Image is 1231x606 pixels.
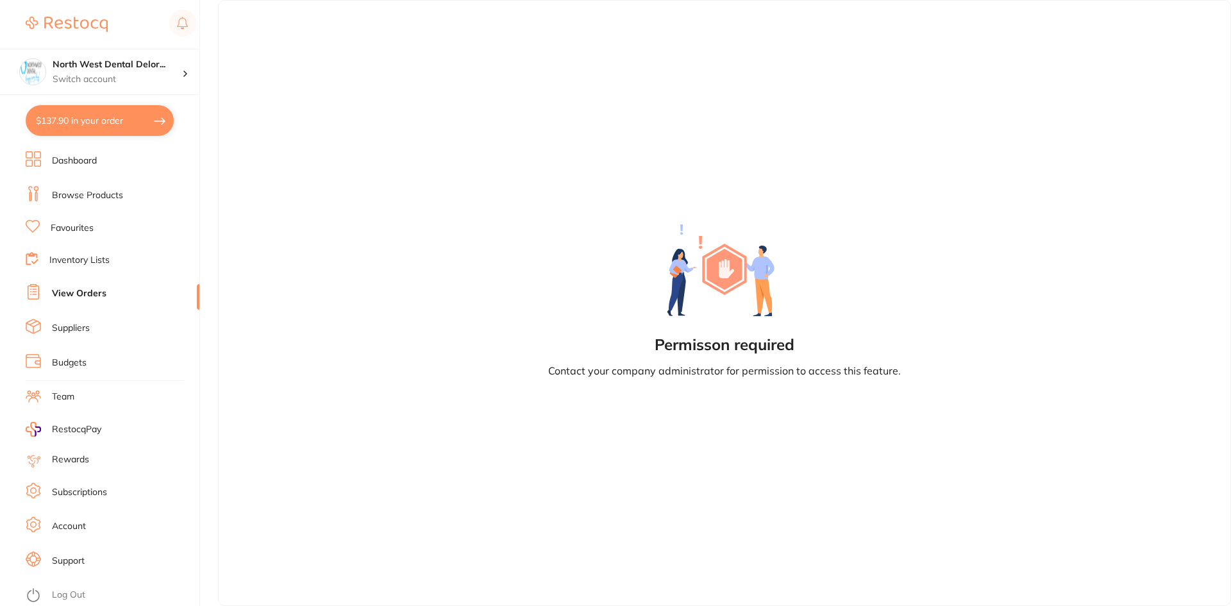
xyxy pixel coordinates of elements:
img: Restocq Logo [26,17,108,32]
a: View Orders [52,287,106,300]
a: Rewards [52,453,89,466]
button: $137.90 in your order [26,105,174,136]
img: North West Dental Deloraine [20,59,46,85]
a: Browse Products [52,189,123,202]
span: RestocqPay [52,423,101,436]
h4: North West Dental Deloraine [53,58,182,71]
a: Dashboard [52,155,97,167]
a: Support [52,555,85,568]
a: Inventory Lists [49,254,110,267]
a: Account [52,520,86,533]
p: Switch account [53,73,182,86]
a: Budgets [52,357,87,369]
a: Team [52,391,74,403]
img: RestocqPay [26,422,41,437]
a: Favourites [51,222,94,235]
a: Subscriptions [52,486,107,499]
h2: Permisson required [655,336,794,354]
a: Suppliers [52,322,90,335]
button: Log Out [26,585,196,606]
a: Log Out [52,589,85,602]
a: RestocqPay [26,422,101,437]
p: Contact your company administrator for permission to access this feature. [548,364,901,378]
a: Restocq Logo [26,10,108,39]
